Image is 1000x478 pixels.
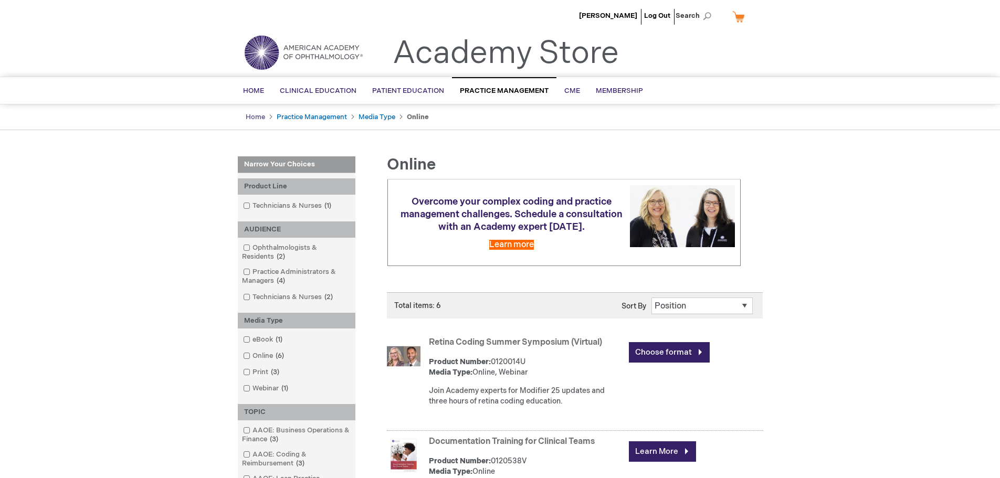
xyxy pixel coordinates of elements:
[238,178,355,195] div: Product Line
[273,352,287,360] span: 6
[293,459,307,468] span: 3
[393,35,619,72] a: Academy Store
[630,185,735,247] img: Schedule a consultation with an Academy expert today
[394,301,441,310] span: Total items: 6
[387,339,420,373] img: Retina Coding Summer Symposium (Virtual)
[489,240,534,250] a: Learn more
[429,456,624,477] div: 0120538V Online
[240,201,335,211] a: Technicians & Nurses1
[238,221,355,238] div: AUDIENCE
[240,335,287,345] a: eBook1
[429,386,624,407] div: Join Academy experts for Modifier 25 updates and three hours of retina coding education.
[240,426,353,444] a: AAOE: Business Operations & Finance3
[240,292,337,302] a: Technicians & Nurses2
[429,337,602,347] a: Retina Coding Summer Symposium (Virtual)
[238,156,355,173] strong: Narrow Your Choices
[622,302,646,311] label: Sort By
[401,196,623,232] span: Overcome your complex coding and practice management challenges. Schedule a consultation with an ...
[359,113,395,121] a: Media Type
[460,87,549,95] span: Practice Management
[429,357,491,366] strong: Product Number:
[279,384,291,392] span: 1
[240,384,292,394] a: Webinar1
[429,456,491,465] strong: Product Number:
[322,293,335,301] span: 2
[240,243,353,262] a: Ophthalmologists & Residents2
[429,368,472,377] strong: Media Type:
[596,87,643,95] span: Membership
[644,12,670,20] a: Log Out
[322,201,334,210] span: 1
[268,368,282,376] span: 3
[274,252,288,261] span: 2
[387,155,436,174] span: Online
[240,267,353,286] a: Practice Administrators & Managers4
[273,335,285,344] span: 1
[274,277,288,285] span: 4
[280,87,356,95] span: Clinical Education
[564,87,580,95] span: CME
[579,12,637,20] a: [PERSON_NAME]
[676,5,715,26] span: Search
[407,113,429,121] strong: Online
[267,435,281,443] span: 3
[629,342,710,363] a: Choose format
[629,441,696,462] a: Learn More
[238,313,355,329] div: Media Type
[240,450,353,469] a: AAOE: Coding & Reimbursement3
[387,439,420,472] img: Documentation Training for Clinical Teams
[240,367,283,377] a: Print3
[372,87,444,95] span: Patient Education
[429,357,624,378] div: 0120014U Online, Webinar
[429,467,472,476] strong: Media Type:
[246,113,265,121] a: Home
[277,113,347,121] a: Practice Management
[240,351,288,361] a: Online6
[243,87,264,95] span: Home
[238,404,355,420] div: TOPIC
[429,437,595,447] a: Documentation Training for Clinical Teams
